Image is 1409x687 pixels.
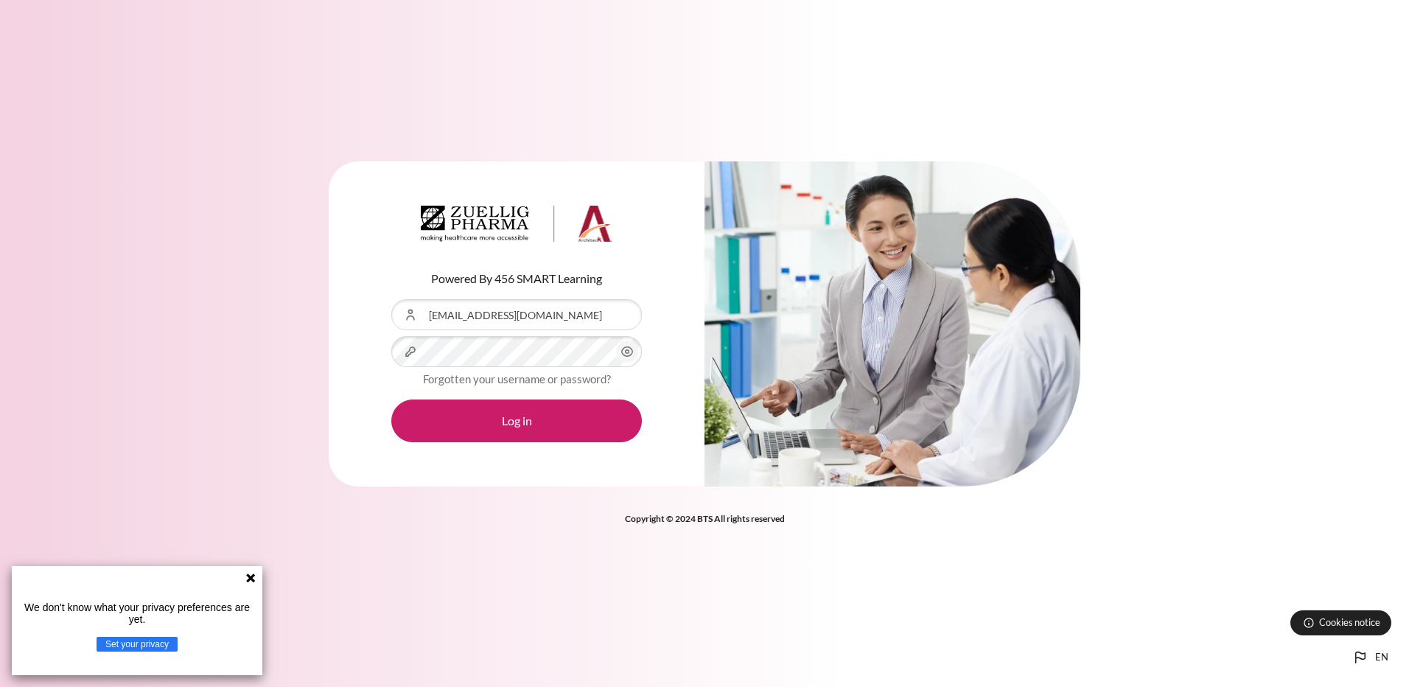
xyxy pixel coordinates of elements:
[1319,615,1380,630] span: Cookies notice
[423,372,611,386] a: Forgotten your username or password?
[1346,643,1394,672] button: Languages
[18,601,256,625] p: We don't know what your privacy preferences are yet.
[421,206,612,248] a: Architeck
[97,637,178,652] button: Set your privacy
[1375,650,1388,665] span: en
[391,270,642,287] p: Powered By 456 SMART Learning
[625,513,785,524] strong: Copyright © 2024 BTS All rights reserved
[391,400,642,442] button: Log in
[1290,610,1391,635] button: Cookies notice
[391,299,642,330] input: Username or Email Address
[421,206,612,243] img: Architeck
